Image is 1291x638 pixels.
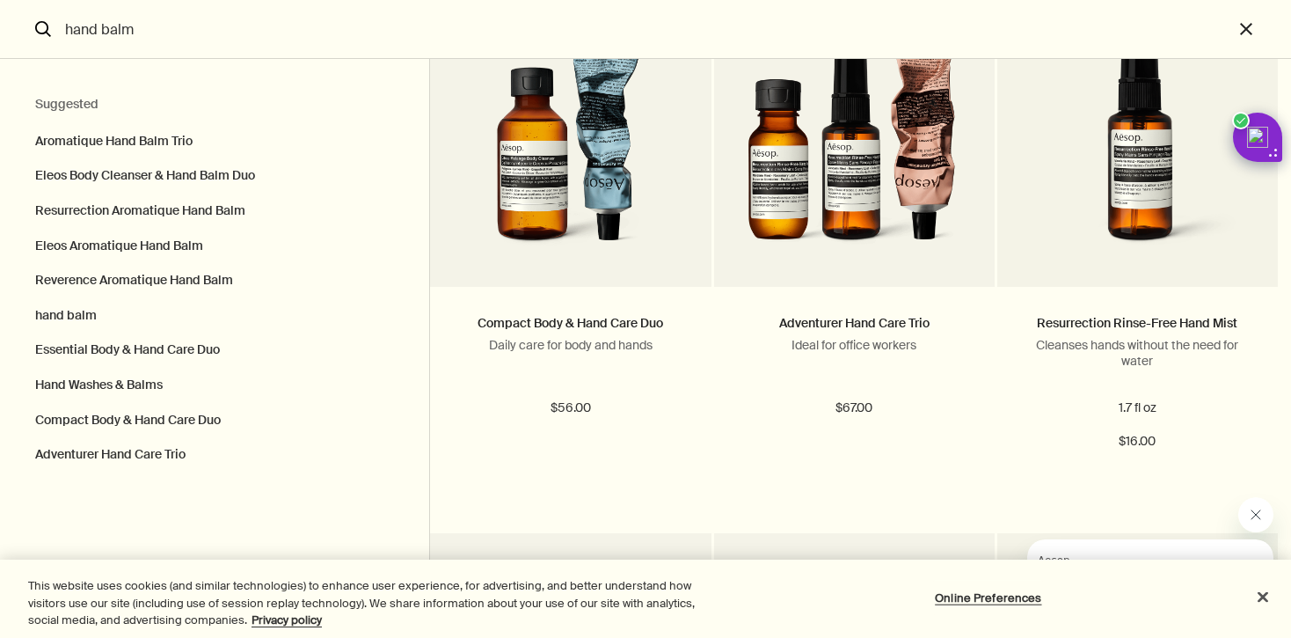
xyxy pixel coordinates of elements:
div: Aesop says "Our consultants are available now to offer personalised product advice.". Open messag... [985,497,1273,620]
img: Adventurer Hand Care Trio [742,6,966,260]
a: Adventurer Hand Care Trio [714,6,995,287]
iframe: Close message from Aesop [1238,497,1273,532]
button: Online Preferences, Opens the preference center dialog [933,580,1043,615]
a: resurrection rinse free mist in amber spray bottle [997,6,1278,287]
button: Save to cabinet [662,551,694,583]
img: resurrection rinse free mist in amber spray bottle [1024,28,1251,260]
p: Cleanses hands without the need for water [1024,337,1251,369]
span: Our consultants are available now to offer personalised product advice. [11,37,221,86]
a: Resurrection Rinse-Free Hand Mist [1037,315,1237,331]
p: Ideal for office workers [740,337,968,353]
a: Compact Body & Hand Care Duo [478,315,663,331]
span: $67.00 [835,398,872,419]
button: Save to cabinet [945,551,977,583]
button: Close [1244,577,1282,616]
span: $16.00 [1119,431,1156,452]
iframe: Message from Aesop [1027,539,1273,620]
div: This website uses cookies (and similar technologies) to enhance user experience, for advertising,... [28,577,710,629]
p: Daily care for body and hands [456,337,684,353]
span: $56.00 [551,398,591,419]
a: Adventurer Hand Care Trio [779,315,930,331]
h2: Suggested [35,94,394,115]
a: More information about your privacy, opens in a new tab [252,612,322,627]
